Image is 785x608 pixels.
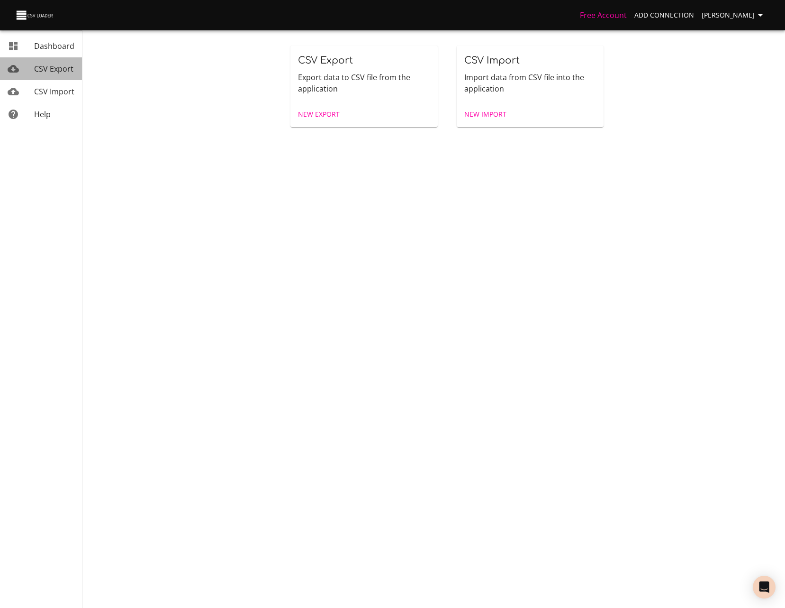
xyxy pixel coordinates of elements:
[294,106,343,123] a: New Export
[464,55,520,66] span: CSV Import
[34,86,74,97] span: CSV Import
[698,7,770,24] button: [PERSON_NAME]
[634,9,694,21] span: Add Connection
[298,72,430,94] p: Export data to CSV file from the application
[34,64,73,74] span: CSV Export
[298,55,353,66] span: CSV Export
[631,7,698,24] a: Add Connection
[34,109,51,120] span: Help
[298,109,340,120] span: New Export
[464,109,506,120] span: New Import
[702,9,766,21] span: [PERSON_NAME]
[464,72,596,94] p: Import data from CSV file into the application
[15,9,55,22] img: CSV Loader
[34,41,74,51] span: Dashboard
[460,106,510,123] a: New Import
[580,10,627,20] a: Free Account
[753,576,776,599] div: Open Intercom Messenger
